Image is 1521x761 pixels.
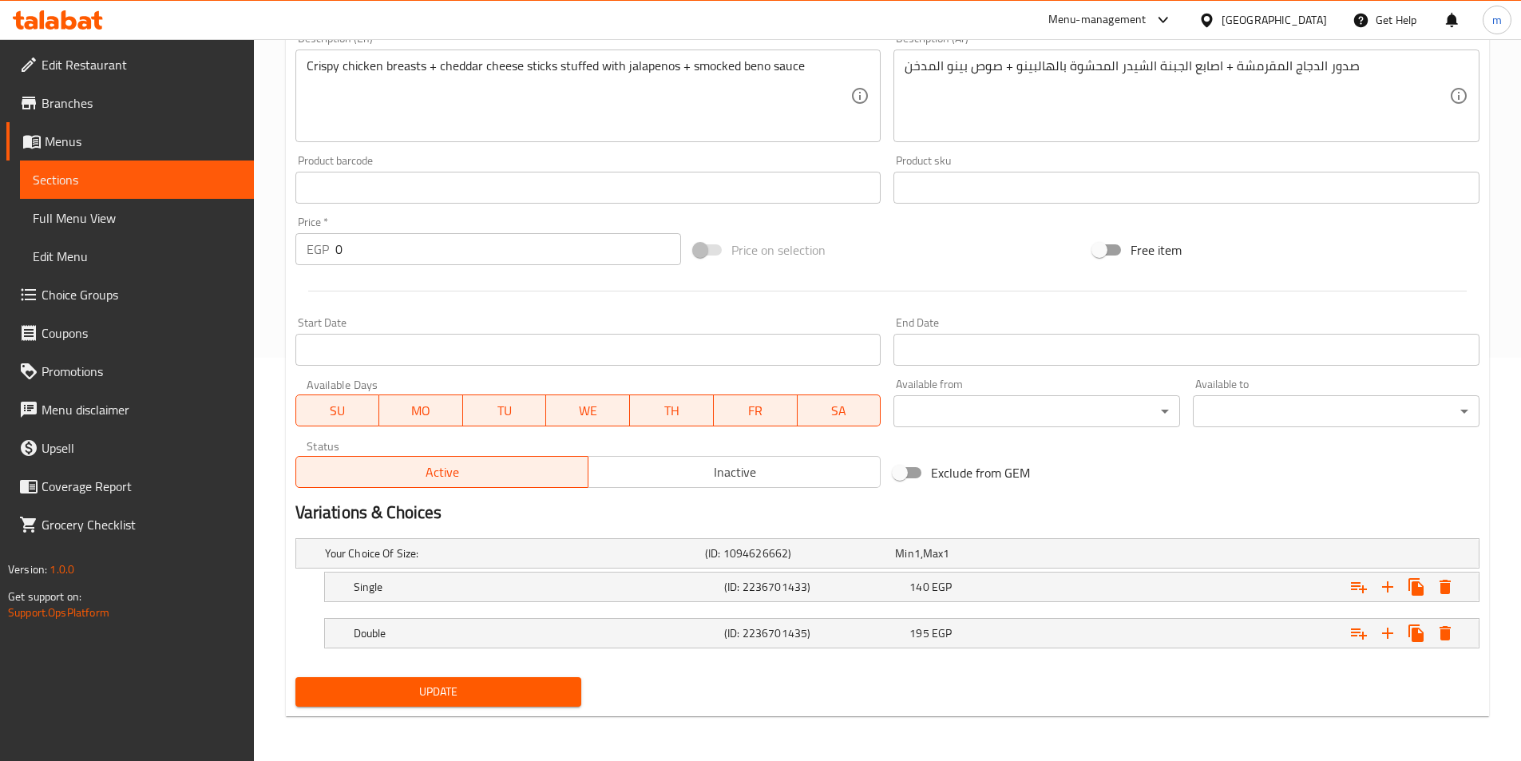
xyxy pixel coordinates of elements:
a: Coupons [6,314,254,352]
button: Inactive [588,456,881,488]
a: Support.OpsPlatform [8,602,109,623]
span: Max [923,543,943,564]
span: 195 [909,623,929,644]
a: Menu disclaimer [6,390,254,429]
span: Upsell [42,438,241,458]
span: Edit Menu [33,247,241,266]
span: 1 [943,543,949,564]
button: TH [630,394,714,426]
button: Clone new choice [1402,619,1431,648]
span: Version: [8,559,47,580]
button: FR [714,394,798,426]
a: Menus [6,122,254,161]
textarea: Crispy chicken breasts + cheddar cheese sticks stuffed with jalapenos + smocked beno sauce [307,58,851,134]
button: Add new choice [1373,573,1402,601]
span: Coupons [42,323,241,343]
button: WE [546,394,630,426]
span: Menu disclaimer [42,400,241,419]
span: 1.0.0 [50,559,74,580]
div: , [895,545,1079,561]
h5: Your Choice Of Size: [325,545,699,561]
button: Clone new choice [1402,573,1431,601]
span: Inactive [595,461,874,484]
span: Sections [33,170,241,189]
textarea: صدور الدجاج المقرمشة + اصابع الجبنة الشيدر المحشوة بالهالبينو + صوص بينو المدخن [905,58,1449,134]
span: Active [303,461,582,484]
span: Free item [1131,240,1182,260]
button: SA [798,394,881,426]
button: Add choice group [1345,573,1373,601]
span: SU [303,399,374,422]
button: Add choice group [1345,619,1373,648]
a: Full Menu View [20,199,254,237]
a: Promotions [6,352,254,390]
a: Sections [20,161,254,199]
a: Choice Groups [6,275,254,314]
div: Expand [325,573,1479,601]
button: Active [295,456,588,488]
h5: Double [354,625,718,641]
span: MO [386,399,457,422]
span: Promotions [42,362,241,381]
span: Choice Groups [42,285,241,304]
button: Add new choice [1373,619,1402,648]
button: Update [295,677,582,707]
span: Min [895,543,913,564]
a: Upsell [6,429,254,467]
div: Expand [325,619,1479,648]
h5: (ID: 1094626662) [705,545,889,561]
button: MO [379,394,463,426]
span: WE [553,399,624,422]
a: Branches [6,84,254,122]
h5: (ID: 2236701435) [724,625,903,641]
div: [GEOGRAPHIC_DATA] [1222,11,1327,29]
div: ​ [1193,395,1479,427]
span: Full Menu View [33,208,241,228]
span: Edit Restaurant [42,55,241,74]
span: Get support on: [8,586,81,607]
h5: (ID: 2236701433) [724,579,903,595]
a: Grocery Checklist [6,505,254,544]
input: Please enter product barcode [295,172,881,204]
button: TU [463,394,547,426]
h5: Single [354,579,718,595]
span: TH [636,399,707,422]
input: Please enter price [335,233,682,265]
div: ​ [893,395,1180,427]
span: Menus [45,132,241,151]
span: m [1492,11,1502,29]
p: EGP [307,240,329,259]
span: FR [720,399,791,422]
span: Update [308,682,569,702]
span: 140 [909,577,929,597]
span: SA [804,399,875,422]
span: EGP [932,577,952,597]
div: Expand [296,539,1479,568]
span: Price on selection [731,240,826,260]
h2: Variations & Choices [295,501,1479,525]
div: Menu-management [1048,10,1147,30]
button: Delete Single [1431,573,1460,601]
a: Edit Restaurant [6,46,254,84]
span: Coverage Report [42,477,241,496]
button: SU [295,394,380,426]
span: Grocery Checklist [42,515,241,534]
button: Delete Double [1431,619,1460,648]
span: Exclude from GEM [931,463,1030,482]
a: Edit Menu [20,237,254,275]
span: EGP [932,623,952,644]
input: Please enter product sku [893,172,1479,204]
span: 1 [914,543,921,564]
span: Branches [42,93,241,113]
a: Coverage Report [6,467,254,505]
span: TU [469,399,541,422]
